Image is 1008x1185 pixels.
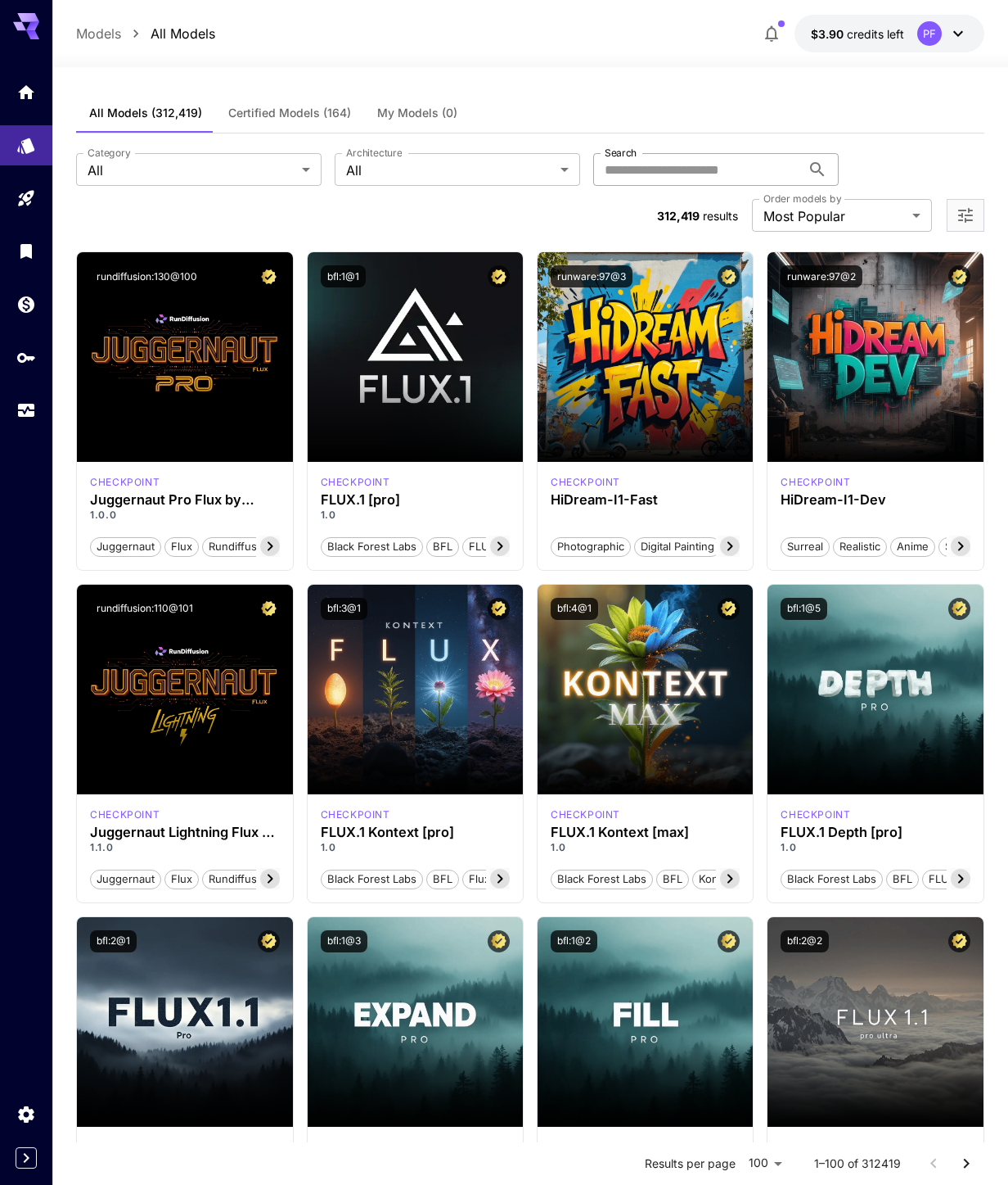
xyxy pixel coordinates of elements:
button: Certified Model – Vetted for best performance and includes a commercial license. [718,265,740,287]
button: Certified Model – Vetted for best performance and includes a commercial license. [948,265,970,287]
span: juggernaut [91,539,160,555]
button: Certified Model – Vetted for best performance and includes a commercial license. [488,598,510,620]
button: runware:97@2 [781,265,862,287]
span: FLUX.1 [pro] [463,539,538,555]
button: Certified Model – Vetted for best performance and includes a commercial license. [948,930,970,952]
span: 312,419 [657,209,700,223]
h3: FLUX.1 Kontext [pro] [321,825,510,840]
p: checkpoint [551,1140,620,1155]
label: Architecture [346,146,402,160]
p: checkpoint [781,1140,850,1155]
button: rundiffusion:130@100 [90,265,204,287]
p: 1.1.0 [90,840,279,855]
div: $3.898 [811,25,904,43]
button: Black Forest Labs [321,536,423,557]
button: Stylized [938,536,991,557]
h3: Juggernaut Pro Flux by RunDiffusion [90,492,279,508]
span: Photographic [551,539,630,555]
div: fluxpro [321,1140,390,1155]
span: BFL [427,539,458,555]
div: fluxpro [321,475,390,490]
button: Certified Model – Vetted for best performance and includes a commercial license. [258,930,280,952]
div: Models [16,130,36,151]
span: flux [165,539,198,555]
div: Playground [16,188,36,209]
label: Search [605,146,637,160]
button: bfl:2@1 [90,930,137,952]
h3: HiDream-I1-Dev [781,492,970,508]
span: $3.90 [811,27,847,41]
button: Certified Model – Vetted for best performance and includes a commercial license. [948,598,970,620]
button: juggernaut [90,868,161,889]
p: checkpoint [90,475,160,490]
span: juggernaut [91,871,160,888]
h3: FLUX.1 Depth [pro] [781,825,970,840]
label: Category [88,146,131,160]
div: fluxpro [781,807,850,822]
p: 1.0.0 [90,508,279,522]
p: checkpoint [321,1140,390,1155]
button: FLUX.1 [pro] [462,536,538,557]
h3: FLUX.1 Kontext [max] [551,825,740,840]
button: Certified Model – Vetted for best performance and includes a commercial license. [488,265,510,287]
button: bfl:1@2 [551,930,597,952]
button: rundiffusion [202,536,279,557]
p: checkpoint [90,1140,160,1155]
button: Anime [890,536,935,557]
button: runware:97@3 [551,265,632,287]
a: All Models [151,24,215,43]
button: BFL [656,868,689,889]
div: HiDream Fast [551,475,620,490]
span: All [346,161,554,180]
span: Realistic [834,539,886,555]
p: checkpoint [90,807,160,822]
div: FLUX.1 D [90,475,160,490]
p: Results per page [645,1156,736,1172]
button: flux [164,536,199,557]
div: Library [16,241,36,261]
button: BFL [886,868,919,889]
span: My Models (0) [377,106,457,120]
span: Black Forest Labs [781,871,882,888]
span: All Models (312,419) [89,106,202,120]
div: 100 [742,1151,788,1175]
div: HiDream-I1-Fast [551,492,740,508]
div: Home [16,77,36,97]
span: All [88,161,295,180]
span: Surreal [781,539,829,555]
button: $3.898PF [794,15,984,52]
button: juggernaut [90,536,161,557]
iframe: Chat Widget [926,1106,1008,1185]
span: results [703,209,738,223]
button: Photographic [551,536,631,557]
span: Digital Painting [635,539,720,555]
button: bfl:1@3 [321,930,367,952]
div: FLUX.1 Kontext [pro] [321,807,390,822]
h3: FLUX.1 [pro] [321,492,510,508]
button: Black Forest Labs [781,868,883,889]
button: bfl:1@1 [321,265,366,287]
label: Order models by [763,192,841,206]
p: 1.0 [321,840,510,855]
button: Open more filters [956,206,975,226]
div: FLUX.1 Kontext [max] [551,807,620,822]
button: Surreal [781,536,830,557]
div: HiDream Dev [781,475,850,490]
h3: Juggernaut Lightning Flux by RunDiffusion [90,825,279,840]
div: fluxpro [90,1140,160,1155]
button: Flux Kontext [462,868,538,889]
button: Kontext [692,868,744,889]
a: Models [76,24,121,43]
div: PF [917,21,942,46]
span: Flux Kontext [463,871,538,888]
span: Black Forest Labs [551,871,652,888]
span: Black Forest Labs [322,539,422,555]
button: rundiffusion:110@101 [90,598,200,620]
button: BFL [426,868,459,889]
